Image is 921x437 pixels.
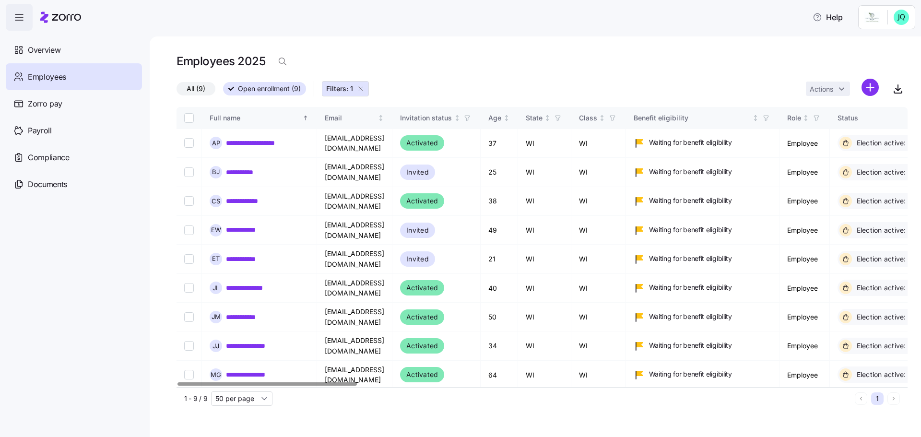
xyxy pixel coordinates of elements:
[571,187,626,216] td: WI
[779,331,830,360] td: Employee
[838,113,916,123] div: Status
[212,140,220,146] span: A P
[649,369,732,379] span: Waiting for benefit eligibility
[28,44,60,56] span: Overview
[579,113,597,123] div: Class
[6,117,142,144] a: Payroll
[649,225,732,235] span: Waiting for benefit eligibility
[378,115,384,121] div: Not sorted
[518,274,571,303] td: WI
[184,394,207,403] span: 1 - 9 / 9
[779,303,830,331] td: Employee
[871,392,884,405] button: 1
[317,216,392,245] td: [EMAIL_ADDRESS][DOMAIN_NAME]
[481,129,518,158] td: 37
[6,90,142,117] a: Zorro pay
[184,254,194,264] input: Select record 5
[302,115,309,121] div: Sorted ascending
[400,113,452,123] div: Invitation status
[649,254,732,263] span: Waiting for benefit eligibility
[518,303,571,331] td: WI
[406,369,438,380] span: Activated
[894,10,909,25] img: 4b8e4801d554be10763704beea63fd77
[634,113,751,123] div: Benefit eligibility
[184,167,194,177] input: Select record 2
[649,196,732,205] span: Waiting for benefit eligibility
[6,144,142,171] a: Compliance
[626,107,779,129] th: Benefit eligibilityNot sorted
[392,107,481,129] th: Invitation statusNot sorted
[649,167,732,177] span: Waiting for benefit eligibility
[177,54,265,69] h1: Employees 2025
[406,137,438,149] span: Activated
[518,245,571,273] td: WI
[406,166,429,178] span: Invited
[864,12,880,23] img: Employer logo
[779,187,830,216] td: Employee
[406,340,438,352] span: Activated
[213,285,219,291] span: J L
[518,187,571,216] td: WI
[779,129,830,158] td: Employee
[317,303,392,331] td: [EMAIL_ADDRESS][DOMAIN_NAME]
[322,81,369,96] button: Filters: 1
[649,283,732,292] span: Waiting for benefit eligibility
[806,82,850,96] button: Actions
[28,178,67,190] span: Documents
[779,245,830,273] td: Employee
[212,198,220,204] span: C S
[779,274,830,303] td: Employee
[779,216,830,245] td: Employee
[481,216,518,245] td: 49
[6,36,142,63] a: Overview
[571,216,626,245] td: WI
[571,158,626,187] td: WI
[212,256,220,262] span: E T
[571,107,626,129] th: ClassNot sorted
[325,113,376,123] div: Email
[202,107,317,129] th: Full nameSorted ascending
[599,115,605,121] div: Not sorted
[503,115,510,121] div: Not sorted
[649,312,732,321] span: Waiting for benefit eligibility
[787,113,801,123] div: Role
[571,274,626,303] td: WI
[6,63,142,90] a: Employees
[855,392,867,405] button: Previous page
[779,361,830,390] td: Employee
[571,303,626,331] td: WI
[518,107,571,129] th: StateNot sorted
[238,83,301,95] span: Open enrollment (9)
[28,125,52,137] span: Payroll
[481,361,518,390] td: 64
[488,113,501,123] div: Age
[518,216,571,245] td: WI
[803,115,809,121] div: Not sorted
[212,314,221,320] span: J M
[406,311,438,323] span: Activated
[481,187,518,216] td: 38
[213,343,219,349] span: J J
[210,113,301,123] div: Full name
[752,115,759,121] div: Not sorted
[317,274,392,303] td: [EMAIL_ADDRESS][DOMAIN_NAME]
[317,187,392,216] td: [EMAIL_ADDRESS][DOMAIN_NAME]
[518,331,571,360] td: WI
[813,12,843,23] span: Help
[481,274,518,303] td: 40
[406,253,429,265] span: Invited
[184,341,194,351] input: Select record 8
[211,372,221,378] span: M G
[571,129,626,158] td: WI
[481,158,518,187] td: 25
[518,361,571,390] td: WI
[317,245,392,273] td: [EMAIL_ADDRESS][DOMAIN_NAME]
[184,113,194,123] input: Select all records
[481,107,518,129] th: AgeNot sorted
[184,283,194,293] input: Select record 6
[326,84,353,94] span: Filters: 1
[317,129,392,158] td: [EMAIL_ADDRESS][DOMAIN_NAME]
[805,8,850,27] button: Help
[406,195,438,207] span: Activated
[571,245,626,273] td: WI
